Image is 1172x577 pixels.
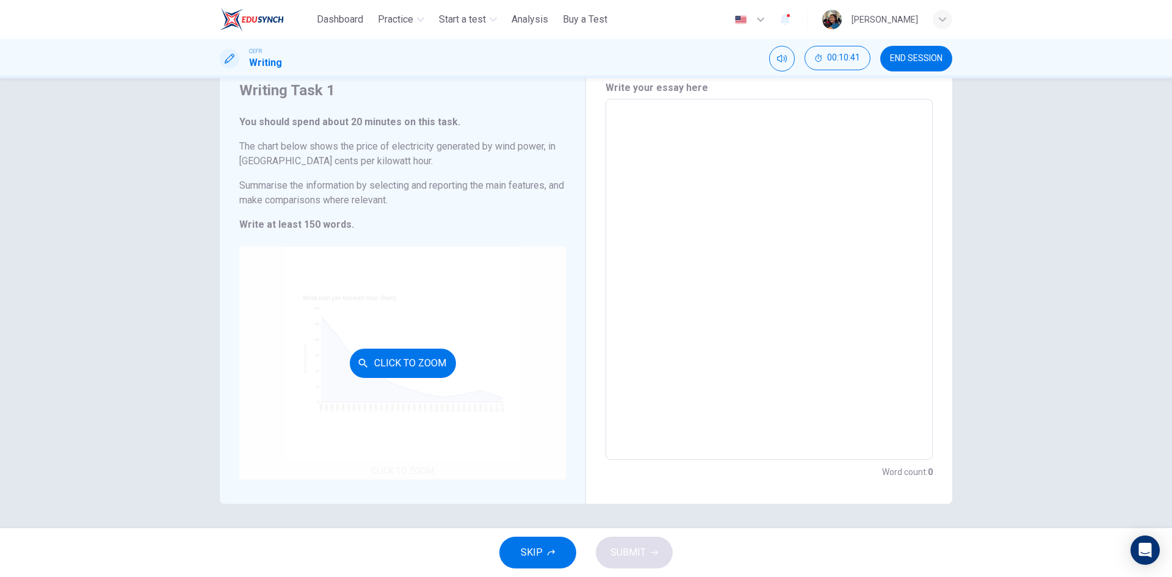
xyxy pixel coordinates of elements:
h6: Word count : [882,465,933,479]
span: Buy a Test [563,12,607,27]
div: [PERSON_NAME] [852,12,918,27]
span: Practice [378,12,413,27]
button: 00:10:41 [805,46,870,70]
span: SKIP [521,544,543,561]
span: END SESSION [890,54,942,64]
button: Analysis [507,9,553,31]
h4: Writing Task 1 [239,81,566,100]
span: Analysis [512,12,548,27]
span: Dashboard [317,12,363,27]
button: Start a test [434,9,502,31]
img: ELTC logo [220,7,284,32]
strong: 0 [928,467,933,477]
span: CEFR [249,47,262,56]
span: Start a test [439,12,486,27]
button: Practice [373,9,429,31]
button: SKIP [499,537,576,568]
h1: Writing [249,56,282,70]
img: en [733,15,748,24]
span: 00:10:41 [827,53,860,63]
div: Open Intercom Messenger [1130,535,1160,565]
button: Click to Zoom [350,349,456,378]
div: Hide [805,46,870,71]
button: Buy a Test [558,9,612,31]
h6: You should spend about 20 minutes on this task. [239,115,566,129]
h6: The chart below shows the price of electricity generated by wind power, in [GEOGRAPHIC_DATA] cent... [239,139,566,169]
h6: Summarise the information by selecting and reporting the main features, and make comparisons wher... [239,178,566,208]
div: Mute [769,46,795,71]
button: END SESSION [880,46,952,71]
a: ELTC logo [220,7,312,32]
button: Dashboard [312,9,368,31]
strong: Write at least 150 words. [239,219,354,230]
img: Profile picture [822,10,842,29]
h6: Write your essay here [606,81,933,95]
